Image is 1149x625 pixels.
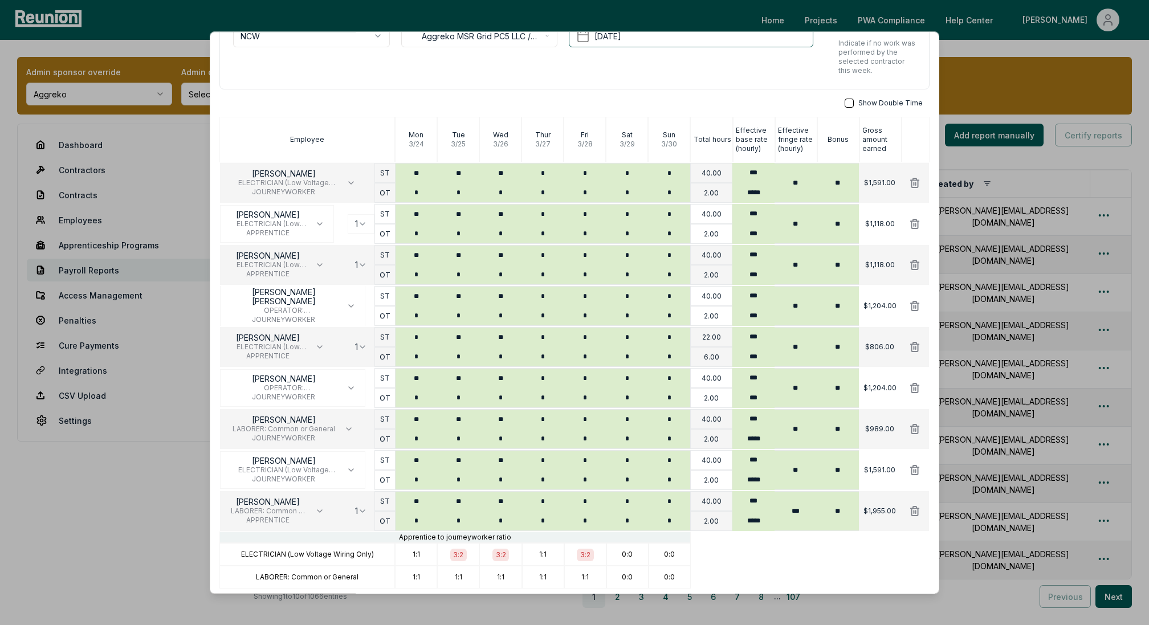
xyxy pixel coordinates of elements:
span: LABORER: Common or General [233,425,335,434]
p: 0:0 [622,550,633,559]
span: ELECTRICIAN (Low Voltage Wiring Only) [230,179,337,188]
span: APPRENTICE [230,516,306,525]
p: 3 / 30 [661,140,677,149]
p: 2.00 [704,271,719,280]
p: 1:1 [539,573,547,582]
p: Wed [493,131,508,140]
p: $1,204.00 [863,384,897,393]
p: 0:0 [664,550,675,559]
p: 2.00 [704,394,719,403]
p: $1,955.00 [863,507,896,516]
p: ST [380,497,390,506]
p: Sun [663,131,675,140]
p: 2.00 [704,230,719,239]
p: [PERSON_NAME] [230,334,306,343]
p: ST [380,415,390,424]
p: OT [380,476,390,485]
p: OT [380,394,390,403]
p: $1,591.00 [864,179,895,188]
p: Employee [290,136,324,145]
p: [PERSON_NAME] [230,457,337,466]
p: Bonus [828,136,849,145]
p: OT [380,230,390,239]
span: OPERATOR: Backhoe/Excavator/Trackhoe [230,384,337,393]
p: 2.00 [704,312,719,321]
p: Apprentice to journeyworker ratio [399,533,511,542]
span: JOURNEYWORKER [230,475,337,484]
p: 1:1 [455,573,462,582]
p: LABORER: Common or General [256,573,358,582]
span: JOURNEYWORKER [233,434,335,443]
p: Thur [535,131,551,140]
p: $1,118.00 [865,220,895,229]
p: Total hours [694,136,731,145]
p: Fri [581,131,589,140]
p: ST [380,374,390,383]
p: [PERSON_NAME] [PERSON_NAME] [230,288,337,307]
p: 22.00 [702,333,721,342]
p: [PERSON_NAME] [230,375,337,384]
p: 6.00 [704,353,719,362]
span: JOURNEYWORKER [230,316,337,325]
p: 2.00 [704,435,719,444]
p: 1:1 [413,573,420,582]
span: ELECTRICIAN (Low Voltage Wiring Only) [230,343,306,352]
label: No work done this week [838,9,916,32]
p: 40.00 [702,415,722,424]
span: APPRENTICE [230,229,306,238]
p: $1,118.00 [865,261,895,270]
p: 40.00 [702,497,722,506]
span: ELECTRICIAN (Low Voltage Wiring Only) [230,466,337,475]
p: 1:1 [413,550,420,559]
p: 40.00 [702,374,722,383]
p: OT [380,312,390,321]
p: Effective base rate (hourly) [736,126,775,154]
span: JOURNEYWORKER [230,393,337,402]
span: JOURNEYWORKER [230,188,337,197]
p: 0:0 [622,573,633,582]
button: [DATE] [569,25,813,48]
p: OT [380,189,390,198]
p: 0:0 [664,573,675,582]
p: ST [380,456,390,465]
p: $806.00 [865,343,894,352]
p: OT [380,435,390,444]
p: OT [380,271,390,280]
p: [PERSON_NAME] [230,170,337,179]
p: 3 / 25 [451,140,466,149]
span: OPERATOR: Backhoe/Excavator/Trackhoe [230,307,337,316]
span: Show Double Time [858,99,923,108]
p: 40.00 [702,169,722,178]
p: ELECTRICIAN (Low Voltage Wiring Only) [241,550,374,559]
p: 3 / 26 [493,140,508,149]
p: $1,204.00 [863,302,897,311]
p: OT [380,517,390,526]
span: ELECTRICIAN (Low Voltage Wiring Only) [230,261,306,270]
p: $1,591.00 [864,466,895,475]
p: 40.00 [702,456,722,465]
p: [PERSON_NAME] [230,252,306,261]
p: [PERSON_NAME] [230,211,306,220]
p: Sat [622,131,633,140]
p: 40.00 [702,251,722,260]
span: LABORER: Common or General [230,507,306,516]
p: Gross amount earned [862,126,901,154]
p: 3:2 [453,550,463,559]
p: 3 / 28 [577,140,593,149]
p: Indicate if no work was performed by the selected contractor this week. [838,39,916,76]
p: 1:1 [539,550,547,559]
p: 3:2 [580,550,590,559]
span: APPRENTICE [230,270,306,279]
p: 40.00 [702,292,722,301]
p: 3:2 [496,550,506,559]
p: Tue [452,131,465,140]
p: Effective fringe rate (hourly) [778,126,817,154]
p: 1:1 [497,573,504,582]
p: 3 / 27 [535,140,551,149]
p: 3 / 29 [620,140,635,149]
p: ST [380,210,390,219]
span: APPRENTICE [230,352,306,361]
p: 1:1 [581,573,589,582]
p: [PERSON_NAME] [233,416,335,425]
p: OT [380,353,390,362]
